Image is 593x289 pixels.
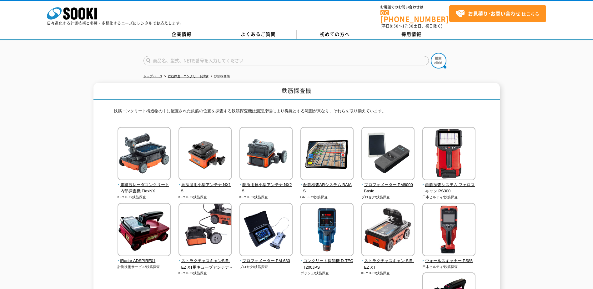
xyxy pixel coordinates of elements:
img: 電磁波レーダコンクリート内部探査機 FlexNX [118,127,171,182]
input: 商品名、型式、NETIS番号を入力してください [143,56,429,65]
span: ストラクチャスキャン SIR-EZ XT [361,258,415,271]
span: プロフォメーター PM-630 [239,258,293,264]
span: 狭所用超小型アンテナ NX25 [239,182,293,195]
p: 日本ヒルティ/鉄筋探査 [422,195,476,200]
p: GRIFFY/鉄筋探査 [300,195,354,200]
img: iRadar ADSPIRE01 [118,203,171,258]
img: プロフォメーター PM-630 [239,203,293,258]
span: コンクリート探知機 D-TECT200JPS [300,258,354,271]
a: 初めての方へ [297,30,373,39]
span: 電磁波レーダコンクリート内部探査機 FlexNX [118,182,171,195]
img: コンクリート探知機 D-TECT200JPS [300,203,354,258]
span: お電話でのお問い合わせは [380,5,449,9]
span: はこちら [455,9,539,18]
span: 17:30 [402,23,414,29]
img: ウォールスキャナー PS85 [422,203,475,258]
p: 計測技術サービス/鉄筋探査 [118,264,171,270]
p: 日々進化する計測技術と多種・多様化するニーズにレンタルでお応えします。 [47,21,184,25]
a: ストラクチャスキャン SIR-EZ XT [361,252,415,271]
a: よくあるご質問 [220,30,297,39]
a: 採用情報 [373,30,450,39]
p: プロセク/鉄筋探査 [239,264,293,270]
span: 初めての方へ [320,31,350,38]
a: 高深度用小型アンテナ NX15 [178,176,232,195]
h1: 鉄筋探査機 [93,83,500,100]
img: btn_search.png [431,53,446,68]
a: プロフォメーター PM-630 [239,252,293,264]
li: 鉄筋探査機 [209,73,230,80]
a: コンクリート探知機 D-TECT200JPS [300,252,354,271]
a: トップページ [143,74,162,78]
span: 配筋検査ARシステム BAIAS [300,182,354,195]
img: 狭所用超小型アンテナ NX25 [239,127,293,182]
img: 鉄筋探査システム フェロスキャン PS300 [422,127,475,182]
a: 鉄筋探査・コンクリート試験 [168,74,209,78]
span: iRadar ADSPIRE01 [118,258,171,264]
a: ストラクチャスキャンSIR-EZ XT用キューブアンテナ - [178,252,232,271]
p: KEYTEC/鉄筋探査 [239,195,293,200]
a: ウォールスキャナー PS85 [422,252,476,264]
img: 配筋検査ARシステム BAIAS [300,127,354,182]
a: 電磁波レーダコンクリート内部探査機 FlexNX [118,176,171,195]
a: iRadar ADSPIRE01 [118,252,171,264]
img: プロフォメーター PM8000Basic [361,127,415,182]
p: KEYTEC/鉄筋探査 [178,195,232,200]
span: 高深度用小型アンテナ NX15 [178,182,232,195]
span: 8:50 [390,23,399,29]
span: (平日 ～ 土日、祝日除く) [380,23,442,29]
img: ストラクチャスキャン SIR-EZ XT [361,203,415,258]
a: プロフォメーター PM8000Basic [361,176,415,195]
a: 狭所用超小型アンテナ NX25 [239,176,293,195]
p: KEYTEC/鉄筋探査 [178,271,232,276]
a: 配筋検査ARシステム BAIAS [300,176,354,195]
a: [PHONE_NUMBER] [380,10,449,23]
img: 高深度用小型アンテナ NX15 [178,127,232,182]
p: ボッシュ/鉄筋探査 [300,271,354,276]
img: ストラクチャスキャンSIR-EZ XT用キューブアンテナ - [178,203,232,258]
span: ストラクチャスキャンSIR-EZ XT用キューブアンテナ - [178,258,232,271]
strong: お見積り･お問い合わせ [468,10,520,17]
a: 企業情報 [143,30,220,39]
span: ウォールスキャナー PS85 [422,258,476,264]
span: 鉄筋探査システム フェロスキャン PS300 [422,182,476,195]
p: 日本ヒルティ/鉄筋探査 [422,264,476,270]
p: 鉄筋コンクリート構造物の中に配置された鉄筋の位置を探査する鉄筋探査機は測定原理により得意とする範囲が異なり、それらを取り揃えています。 [114,108,480,118]
p: KEYTEC/鉄筋探査 [361,271,415,276]
a: お見積り･お問い合わせはこちら [449,5,546,22]
p: プロセク/鉄筋探査 [361,195,415,200]
span: プロフォメーター PM8000Basic [361,182,415,195]
a: 鉄筋探査システム フェロスキャン PS300 [422,176,476,195]
p: KEYTEC/鉄筋探査 [118,195,171,200]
